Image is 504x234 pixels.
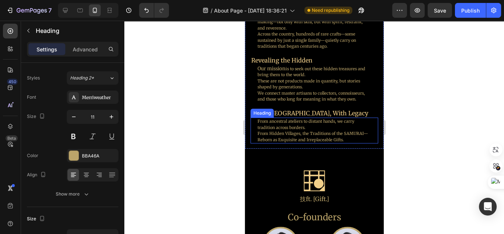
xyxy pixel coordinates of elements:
[7,89,27,96] div: Heading
[67,71,118,85] button: Heading 2*
[455,3,486,18] button: Publish
[428,3,452,18] button: Save
[6,174,133,183] h2: 技ft. [Gift.]
[6,35,127,44] h2: Revealing the Hidden
[312,7,349,14] span: Need republishing
[53,143,86,177] img: gempages_561744352058016960-85ba7aa8-ccc1-41d2-8a07-0a5247619d1d.png
[461,7,480,14] div: Publish
[27,94,36,101] div: Font
[211,7,213,14] span: /
[70,75,94,81] span: Heading 2*
[434,7,446,14] span: Save
[27,112,46,122] div: Size
[37,45,57,53] p: Settings
[13,45,41,51] span: Our mission
[27,187,118,201] button: Show more
[214,7,287,14] span: About Page - [DATE] 18:36:21
[36,26,115,35] p: Heading
[3,3,55,18] button: 7
[27,75,40,81] div: Styles
[12,44,127,82] h2: is to seek out these hidden treasures and bring them to the world. These are not products made in...
[6,88,127,97] h2: From [GEOGRAPHIC_DATA], With Legacy
[6,135,18,141] div: Beta
[56,190,90,198] div: Show more
[139,3,169,18] div: Undo/Redo
[27,214,46,224] div: Size
[73,45,98,53] p: Advanced
[6,190,133,203] h2: Co-founders
[12,97,127,123] h2: From ancestral ateliers to distant hands, we carry tradition across borders. From Hidden Villages...
[82,153,117,159] div: BBA46A
[27,170,48,180] div: Align
[7,79,18,85] div: 450
[245,21,384,234] iframe: Design area
[48,6,52,15] p: 7
[27,152,38,159] div: Color
[479,198,497,216] div: Open Intercom Messenger
[82,94,117,101] div: Merriweather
